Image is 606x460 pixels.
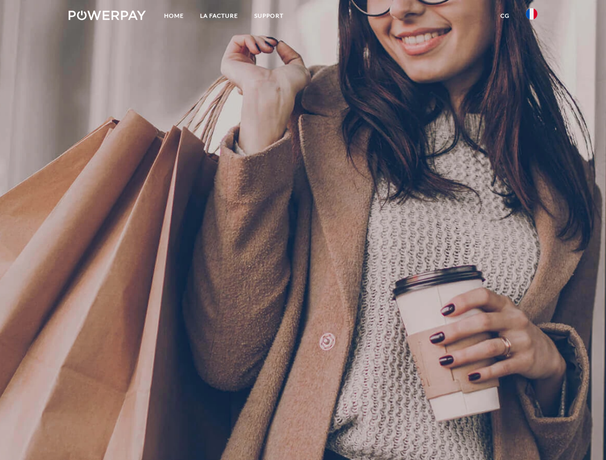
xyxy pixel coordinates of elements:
[192,7,246,24] a: LA FACTURE
[246,7,292,24] a: Support
[526,8,537,20] img: fr
[156,7,192,24] a: Home
[69,11,146,20] img: logo-powerpay-white.svg
[492,7,518,24] a: CG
